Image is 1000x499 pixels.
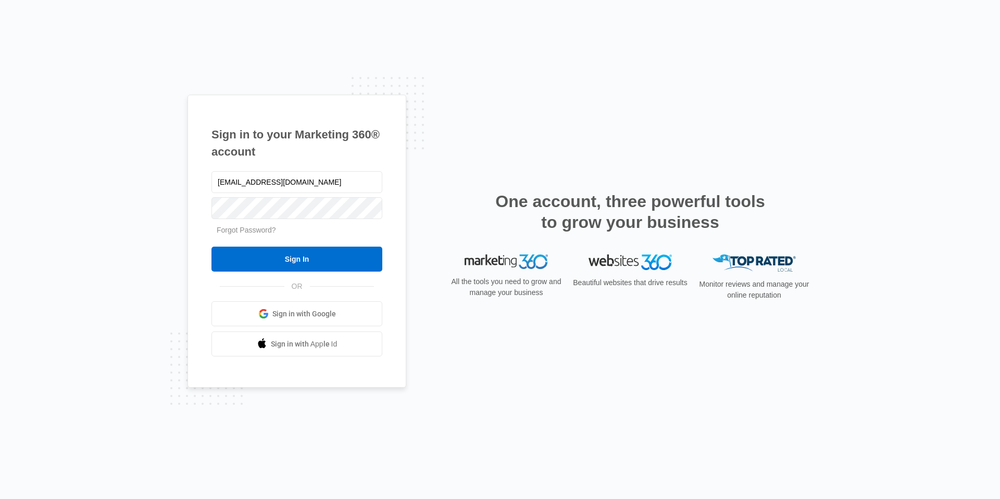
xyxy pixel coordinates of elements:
img: Top Rated Local [712,254,796,272]
span: Sign in with Google [272,309,336,319]
a: Sign in with Google [211,301,382,326]
p: Beautiful websites that drive results [572,277,689,288]
h2: One account, three powerful tools to grow your business [492,191,768,233]
p: Monitor reviews and manage your online reputation [696,279,813,301]
a: Sign in with Apple Id [211,331,382,356]
input: Sign In [211,247,382,272]
span: Sign in with Apple Id [271,339,337,350]
input: Email [211,171,382,193]
h1: Sign in to your Marketing 360® account [211,126,382,160]
img: Websites 360 [589,254,672,270]
span: OR [284,281,310,292]
img: Marketing 360 [465,254,548,269]
p: All the tools you need to grow and manage your business [448,276,565,298]
a: Forgot Password? [217,226,276,234]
